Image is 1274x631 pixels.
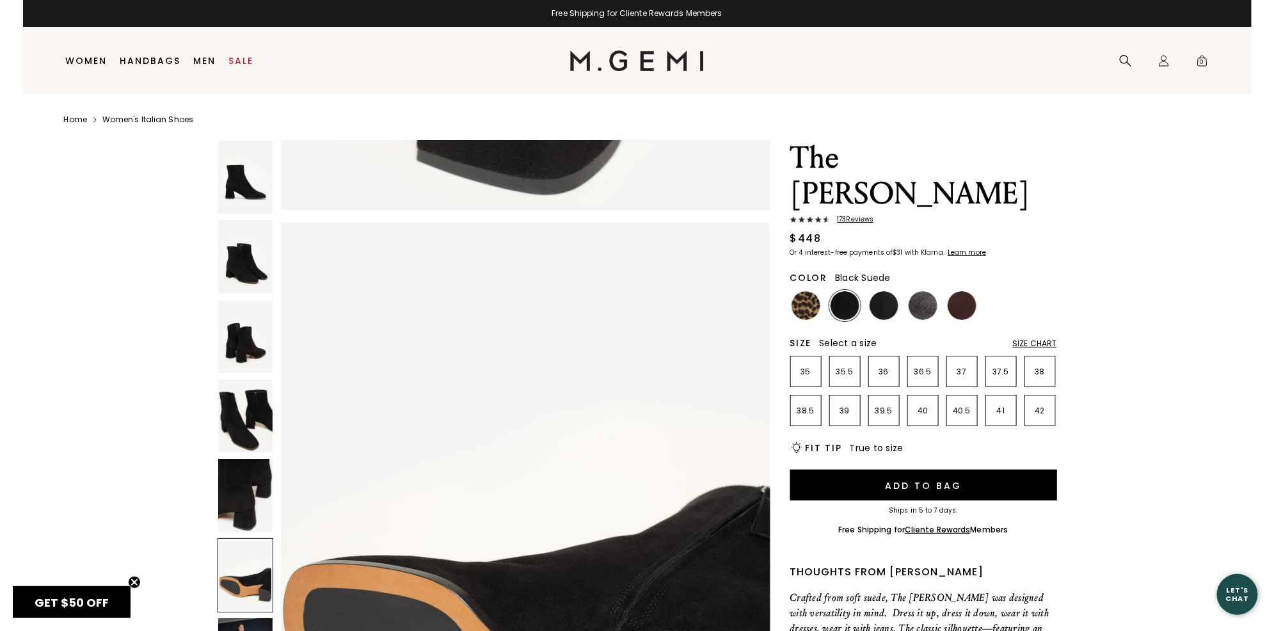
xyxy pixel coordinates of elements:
[908,367,938,377] p: 36.5
[790,470,1057,500] button: Add to Bag
[908,406,938,416] p: 40
[791,406,821,416] p: 38.5
[850,442,904,454] span: True to size
[218,141,273,214] img: The Cristina
[790,216,1057,226] a: 173Reviews
[947,367,977,377] p: 37
[830,216,874,223] span: 173 Review s
[790,338,812,348] h2: Size
[948,248,986,257] klarna-placement-style-cta: Learn more
[869,406,899,416] p: 39.5
[13,586,131,618] div: GET $50 OFFClose teaser
[1196,57,1209,70] span: 0
[948,291,976,320] img: Chocolate Nappa
[218,220,273,293] img: The Cristina
[893,248,903,257] klarna-placement-style-amount: $31
[830,406,860,416] p: 39
[228,56,253,66] a: Sale
[792,291,820,320] img: Leopard
[790,273,828,283] h2: Color
[946,249,986,257] a: Learn more
[835,271,891,284] span: Black Suede
[102,115,193,125] a: Women's Italian Shoes
[839,525,1008,535] div: Free Shipping for Members
[790,140,1057,212] h1: The [PERSON_NAME]
[806,443,842,453] h2: Fit Tip
[218,459,273,532] img: The Cristina
[790,248,893,257] klarna-placement-style-body: Or 4 interest-free payments of
[1025,367,1055,377] p: 38
[193,56,216,66] a: Men
[218,379,273,452] img: The Cristina
[790,231,822,246] div: $448
[1217,586,1258,602] div: Let's Chat
[790,507,1057,515] div: Ships in 5 to 7 days.
[65,56,107,66] a: Women
[23,8,1252,19] div: Free Shipping for Cliente Rewards Members
[120,56,180,66] a: Handbags
[986,367,1016,377] p: 37.5
[947,406,977,416] p: 40.5
[869,367,899,377] p: 36
[986,406,1016,416] p: 41
[35,595,109,611] span: GET $50 OFF
[218,300,273,373] img: The Cristina
[820,337,877,349] span: Select a size
[870,291,898,320] img: Black Nappa
[791,367,821,377] p: 35
[831,291,859,320] img: Black Suede
[570,51,704,71] img: M.Gemi
[64,115,87,125] a: Home
[909,291,937,320] img: Dark Gunmetal Nappa
[128,576,141,589] button: Close teaser
[790,564,1057,580] div: Thoughts from [PERSON_NAME]
[1025,406,1055,416] p: 42
[905,524,971,535] a: Cliente Rewards
[1013,339,1057,349] div: Size Chart
[830,367,860,377] p: 35.5
[905,248,946,257] klarna-placement-style-body: with Klarna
